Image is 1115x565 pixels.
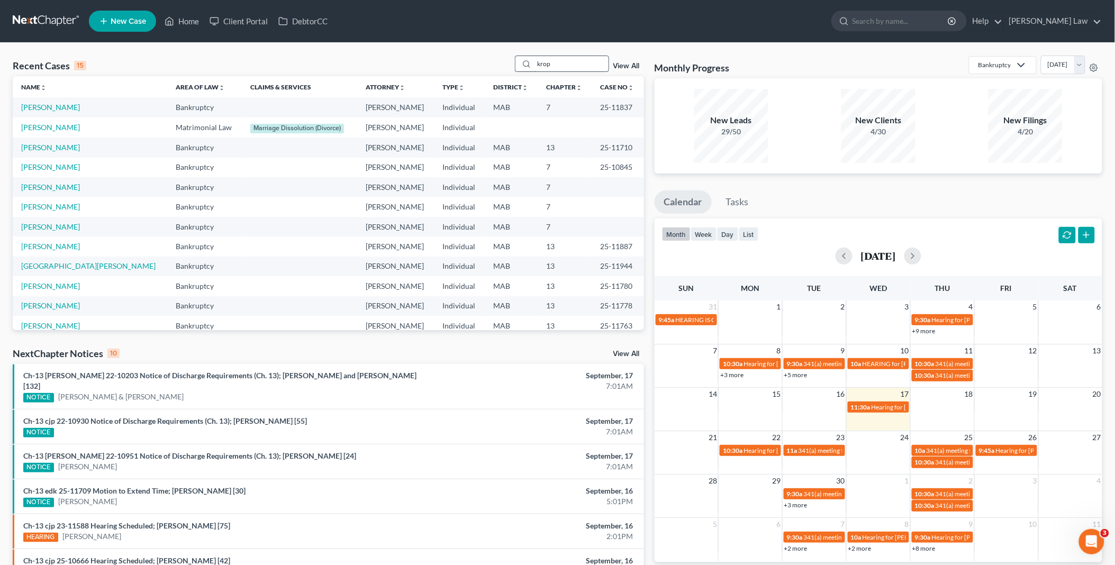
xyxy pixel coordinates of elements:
div: 10 [107,349,120,358]
a: [PERSON_NAME] [21,123,80,132]
td: MAB [485,138,538,157]
a: [PERSON_NAME] & [PERSON_NAME] [58,391,184,402]
h3: Monthly Progress [655,61,730,74]
span: 29 [772,475,782,487]
div: September, 17 [437,416,633,426]
i: unfold_more [522,85,529,91]
span: 341(a) meeting for [PERSON_NAME] [804,490,906,498]
input: Search by name... [853,11,949,31]
span: 13 [1092,344,1102,357]
span: New Case [111,17,146,25]
span: 341(a) meeting for [PERSON_NAME] [799,446,901,454]
span: 10:30a [915,502,935,509]
div: 7:01AM [437,381,633,391]
a: Attorneyunfold_more [366,83,406,91]
span: 10:30a [723,360,742,368]
span: 9:45a [979,446,995,454]
div: 4/30 [841,126,915,137]
td: MAB [485,257,538,276]
span: 10:30a [915,371,935,379]
td: 25-11763 [592,316,644,335]
a: [PERSON_NAME] [58,461,117,472]
div: Bankruptcy [978,60,1011,69]
span: 2 [968,475,974,487]
span: 341(a) meeting for [PERSON_NAME] [927,446,1029,454]
span: 8 [776,344,782,357]
td: Bankruptcy [167,97,242,117]
a: Tasks [717,190,758,214]
span: 1 [776,300,782,313]
td: Individual [434,316,485,335]
input: Search by name... [534,56,609,71]
td: 13 [538,138,592,157]
a: Ch-13 cjp 23-11588 Hearing Scheduled; [PERSON_NAME] [75] [23,521,230,530]
iframe: Intercom live chat [1079,529,1104,554]
a: Districtunfold_more [494,83,529,91]
span: Hearing for [PERSON_NAME] [744,360,826,368]
span: 6 [776,518,782,531]
td: 25-11944 [592,257,644,276]
th: Claims & Services [242,76,357,97]
span: 9 [840,344,846,357]
td: Individual [434,236,485,256]
div: NOTICE [23,428,54,438]
td: Individual [434,158,485,177]
div: Recent Cases [13,59,86,72]
span: 11a [787,446,797,454]
span: HEARING IS CONTINUED for [PERSON_NAME] [676,316,810,324]
span: 9:30a [787,490,803,498]
td: [PERSON_NAME] [357,236,434,256]
span: 20 [1092,388,1102,400]
td: [PERSON_NAME] [357,177,434,197]
span: Hearing for [PERSON_NAME] [932,316,1014,324]
span: Hearing for [PERSON_NAME] [872,403,954,411]
span: 10 [1028,518,1038,531]
td: MAB [485,316,538,335]
a: [PERSON_NAME] [21,321,80,330]
span: 5 [712,518,718,531]
span: 341(a) meeting for [PERSON_NAME] [804,533,906,541]
a: [PERSON_NAME] [21,143,80,152]
td: 7 [538,158,592,177]
span: 30 [836,475,846,487]
i: unfold_more [40,85,47,91]
td: Bankruptcy [167,158,242,177]
div: September, 16 [437,521,633,531]
span: 4 [1096,475,1102,487]
div: New Clients [841,114,915,126]
span: 11 [1092,518,1102,531]
span: Hearing for [PERSON_NAME] [996,446,1078,454]
div: 7:01AM [437,461,633,472]
td: MAB [485,276,538,296]
div: September, 17 [437,451,633,461]
a: Client Portal [204,12,273,31]
a: +2 more [848,544,872,552]
a: View All [613,350,640,358]
a: Home [159,12,204,31]
a: +5 more [784,371,808,379]
td: 25-11887 [592,236,644,256]
div: 29/50 [694,126,768,137]
td: Matrimonial Law [167,117,242,138]
span: 9:30a [915,316,931,324]
span: 26 [1028,431,1038,444]
td: Individual [434,177,485,197]
span: 28 [708,475,718,487]
a: [PERSON_NAME] [21,103,80,112]
td: 13 [538,236,592,256]
td: 25-10845 [592,158,644,177]
span: 19 [1028,388,1038,400]
span: 341(a) meeting for [PERSON_NAME] [936,458,1038,466]
td: Individual [434,97,485,117]
a: Ch-13 edk 25-11709 Motion to Extend Time; [PERSON_NAME] [30] [23,486,246,495]
span: 5 [1032,300,1038,313]
td: 13 [538,316,592,335]
a: Chapterunfold_more [547,83,583,91]
span: 10a [851,533,862,541]
a: [PERSON_NAME] [21,281,80,290]
td: Individual [434,138,485,157]
span: 341(a) meeting for [PERSON_NAME] [936,360,1038,368]
td: 13 [538,296,592,316]
a: Ch-13 [PERSON_NAME] 22-10203 Notice of Discharge Requirements (Ch. 13); [PERSON_NAME] and [PERSON... [23,371,416,390]
span: 8 [904,518,910,531]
